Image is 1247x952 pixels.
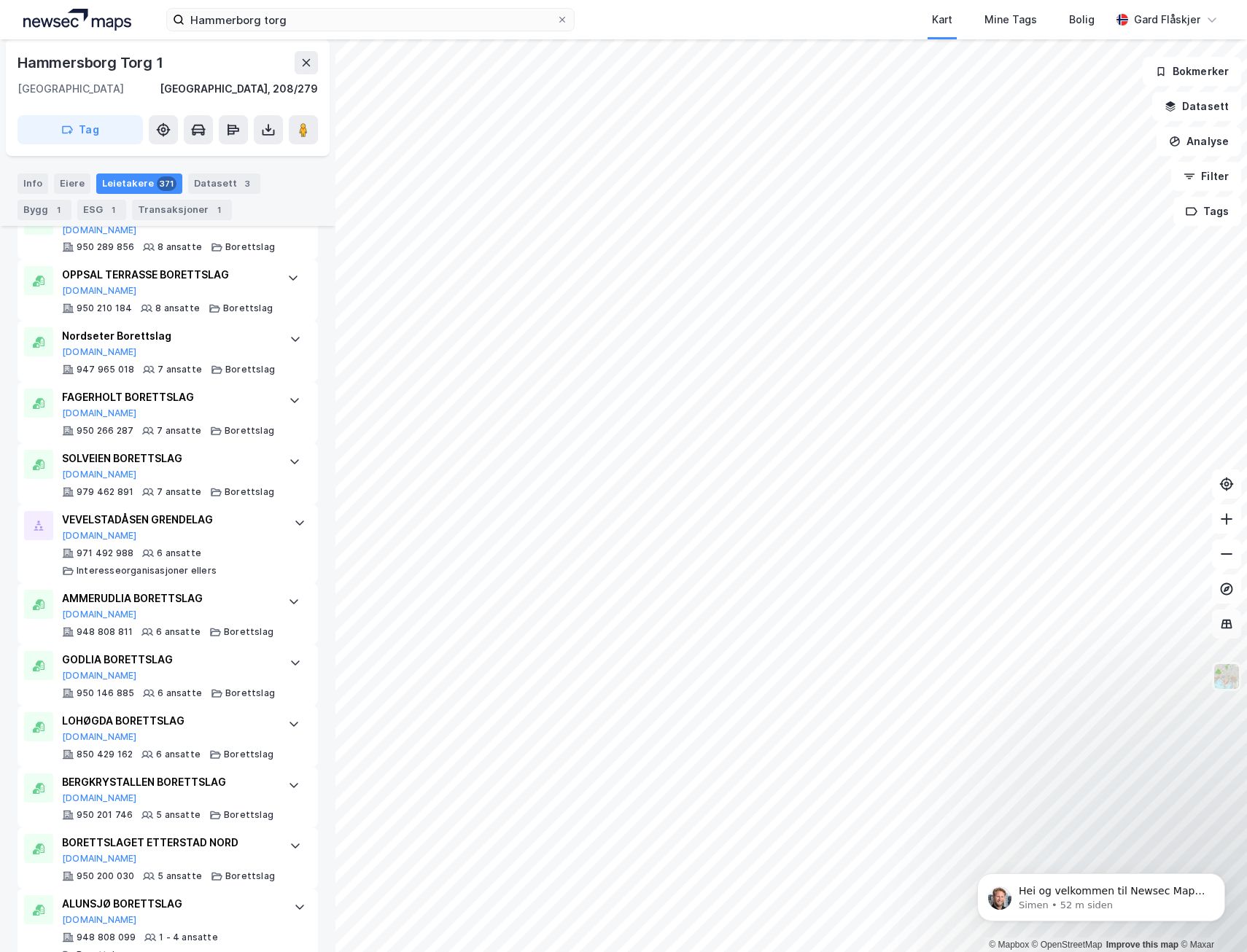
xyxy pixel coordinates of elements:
div: FAGERHOLT BORETTSLAG [62,389,274,406]
div: Info [18,173,48,194]
div: OPPSAL TERRASSE BORETTSLAG [62,266,273,284]
div: 950 200 030 [77,870,134,882]
a: OpenStreetMap [1032,940,1103,950]
div: Borettslag [225,425,274,437]
div: GODLIA BORETTSLAG [62,651,275,668]
div: 6 ansatte [156,749,201,760]
input: Søk på adresse, matrikkel, gårdeiere, leietakere eller personer [184,9,556,31]
div: 5 ansatte [158,870,202,882]
div: 948 808 811 [77,626,133,638]
div: BORETTSLAGET ETTERSTAD NORD [62,834,275,851]
div: 8 ansatte [155,303,200,314]
button: [DOMAIN_NAME] [62,285,137,297]
button: [DOMAIN_NAME] [62,731,137,743]
div: Borettslag [224,809,273,821]
div: 7 ansatte [158,364,202,375]
button: Datasett [1152,92,1241,121]
button: Tag [18,115,143,144]
div: 371 [157,176,176,191]
div: [GEOGRAPHIC_DATA], 208/279 [160,80,318,98]
div: BERGKRYSTALLEN BORETTSLAG [62,773,273,791]
div: Borettslag [225,364,275,375]
div: 6 ansatte [156,626,201,638]
div: 3 [240,176,255,191]
div: Borettslag [225,687,275,699]
div: Borettslag [224,626,273,638]
div: Bolig [1069,11,1095,28]
div: 950 266 287 [77,425,133,437]
div: AMMERUDLIA BORETTSLAG [62,590,273,607]
div: VEVELSTADÅSEN GRENDELAG [62,511,279,528]
div: Interesseorganisasjoner ellers [77,565,217,577]
button: Filter [1171,162,1241,191]
div: Leietakere [96,173,182,194]
iframe: Intercom notifications melding [955,843,1247,945]
div: Gard Flåskjer [1134,11,1200,28]
button: [DOMAIN_NAME] [62,530,137,542]
button: [DOMAIN_NAME] [62,670,137,682]
div: 6 ansatte [158,687,202,699]
button: [DOMAIN_NAME] [62,853,137,865]
button: Bokmerker [1143,57,1241,86]
div: SOLVEIEN BORETTSLAG [62,450,274,467]
div: Borettslag [223,303,273,314]
div: 947 965 018 [77,364,134,375]
div: Datasett [188,173,260,194]
div: [GEOGRAPHIC_DATA] [18,80,124,98]
div: Borettslag [225,241,275,253]
div: Transaksjoner [132,200,232,220]
div: 950 201 746 [77,809,133,821]
div: Borettslag [225,486,274,498]
button: [DOMAIN_NAME] [62,914,137,926]
div: 950 289 856 [77,241,134,253]
div: Borettslag [224,749,273,760]
button: [DOMAIN_NAME] [62,469,137,480]
div: Nordseter Borettslag [62,327,275,345]
button: [DOMAIN_NAME] [62,225,137,236]
div: 1 - 4 ansatte [159,932,218,943]
a: Improve this map [1106,940,1178,950]
div: Kart [932,11,952,28]
a: Mapbox [989,940,1029,950]
div: 950 210 184 [77,303,132,314]
div: LOHØGDA BORETTSLAG [62,712,273,730]
div: 850 429 162 [77,749,133,760]
div: 6 ansatte [157,547,201,559]
div: Borettslag [225,870,275,882]
div: Bygg [18,200,71,220]
div: 7 ansatte [157,486,201,498]
button: Tags [1173,197,1241,226]
div: 950 146 885 [77,687,134,699]
img: Z [1213,663,1240,690]
div: 979 462 891 [77,486,133,498]
div: Mine Tags [984,11,1037,28]
div: Hammersborg Torg 1 [18,51,166,74]
div: ESG [77,200,126,220]
div: 5 ansatte [156,809,201,821]
button: Analyse [1157,127,1241,156]
button: [DOMAIN_NAME] [62,609,137,620]
div: 1 [211,203,226,217]
div: 1 [51,203,66,217]
div: 948 808 099 [77,932,136,943]
button: [DOMAIN_NAME] [62,346,137,358]
img: logo.a4113a55bc3d86da70a041830d287a7e.svg [23,9,131,31]
button: [DOMAIN_NAME] [62,792,137,804]
div: 1 [106,203,120,217]
div: 8 ansatte [158,241,202,253]
div: 971 492 988 [77,547,133,559]
button: [DOMAIN_NAME] [62,407,137,419]
div: 7 ansatte [157,425,201,437]
div: Eiere [54,173,90,194]
div: ALUNSJØ BORETTSLAG [62,895,279,913]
